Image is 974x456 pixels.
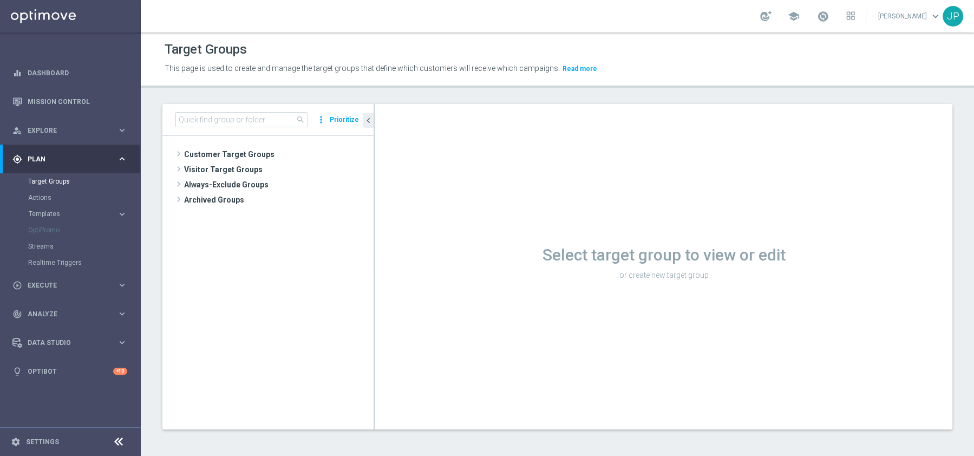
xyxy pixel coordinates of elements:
[316,112,326,127] i: more_vert
[28,206,140,222] div: Templates
[117,209,127,219] i: keyboard_arrow_right
[184,177,374,192] span: Always-Exclude Groups
[12,126,22,135] i: person_search
[12,309,22,319] i: track_changes
[375,270,952,280] p: or create new target group
[29,211,106,217] span: Templates
[29,211,117,217] div: Templates
[28,255,140,271] div: Realtime Triggers
[12,126,128,135] button: person_search Explore keyboard_arrow_right
[28,242,113,251] a: Streams
[175,112,308,127] input: Quick find group or folder
[28,173,140,190] div: Target Groups
[12,367,128,376] button: lightbulb Optibot +10
[12,338,117,348] div: Data Studio
[788,10,800,22] span: school
[11,437,21,447] i: settings
[165,42,247,57] h1: Target Groups
[12,281,117,290] div: Execute
[184,147,374,162] span: Customer Target Groups
[12,126,117,135] div: Explore
[165,64,560,73] span: This page is used to create and manage the target groups that define which customers will receive...
[363,113,374,128] button: chevron_left
[28,311,117,317] span: Analyze
[184,162,374,177] span: Visitor Target Groups
[12,154,22,164] i: gps_fixed
[117,280,127,290] i: keyboard_arrow_right
[113,368,127,375] div: +10
[12,97,128,106] button: Mission Control
[12,69,128,77] button: equalizer Dashboard
[12,58,127,87] div: Dashboard
[12,281,128,290] button: play_circle_outline Execute keyboard_arrow_right
[363,115,374,126] i: chevron_left
[28,193,113,202] a: Actions
[28,58,127,87] a: Dashboard
[26,439,59,445] a: Settings
[12,281,22,290] i: play_circle_outline
[12,338,128,347] button: Data Studio keyboard_arrow_right
[943,6,963,27] div: JP
[28,357,113,386] a: Optibot
[930,10,942,22] span: keyboard_arrow_down
[12,309,117,319] div: Analyze
[28,190,140,206] div: Actions
[12,154,117,164] div: Plan
[561,63,598,75] button: Read more
[28,156,117,162] span: Plan
[28,127,117,134] span: Explore
[375,245,952,265] h1: Select target group to view or edit
[877,8,943,24] a: [PERSON_NAME]keyboard_arrow_down
[12,310,128,318] button: track_changes Analyze keyboard_arrow_right
[28,222,140,238] div: OptiPromo
[12,68,22,78] i: equalizer
[117,125,127,135] i: keyboard_arrow_right
[28,340,117,346] span: Data Studio
[117,154,127,164] i: keyboard_arrow_right
[117,309,127,319] i: keyboard_arrow_right
[28,177,113,186] a: Target Groups
[12,87,127,116] div: Mission Control
[28,282,117,289] span: Execute
[296,115,305,124] span: search
[328,113,361,127] button: Prioritize
[184,192,374,207] span: Archived Groups
[28,238,140,255] div: Streams
[12,367,22,376] i: lightbulb
[28,210,128,218] button: Templates keyboard_arrow_right
[28,87,127,116] a: Mission Control
[28,258,113,267] a: Realtime Triggers
[12,155,128,164] button: gps_fixed Plan keyboard_arrow_right
[12,357,127,386] div: Optibot
[117,337,127,348] i: keyboard_arrow_right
